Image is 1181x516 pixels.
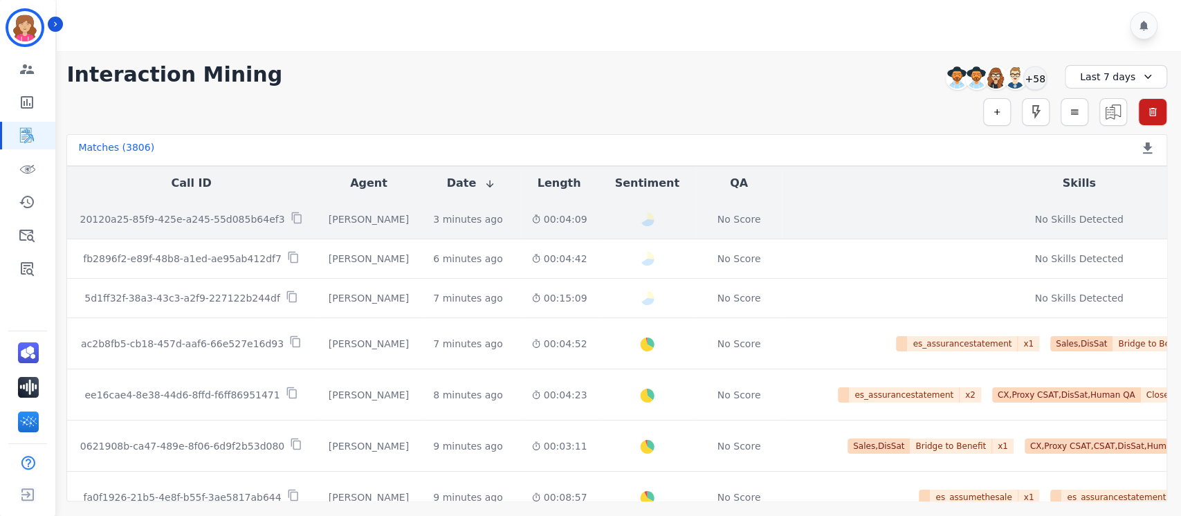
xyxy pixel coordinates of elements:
span: CX,Proxy CSAT,DisSat,Human QA [992,387,1141,403]
div: 9 minutes ago [433,490,503,504]
button: Agent [350,175,387,192]
p: 20120a25-85f9-425e-a245-55d085b64ef3 [80,212,285,226]
div: 3 minutes ago [433,212,503,226]
div: 00:04:09 [531,212,587,226]
div: 00:15:09 [531,291,587,305]
button: QA [730,175,748,192]
span: Bridge to Benefit [910,439,992,454]
div: No Skills Detected [1035,291,1124,305]
div: [PERSON_NAME] [327,212,412,226]
span: x 1 [1018,490,1040,505]
div: 6 minutes ago [433,252,503,266]
div: [PERSON_NAME] [327,291,412,305]
div: 00:03:11 [531,439,587,453]
div: [PERSON_NAME] [327,490,412,504]
button: Date [447,175,496,192]
div: No Score [717,212,761,226]
div: No Skills Detected [1035,212,1124,226]
button: Call ID [171,175,211,192]
div: 7 minutes ago [433,337,503,351]
div: 00:04:42 [531,252,587,266]
span: x 1 [992,439,1014,454]
div: No Score [717,337,761,351]
div: No Score [717,252,761,266]
div: [PERSON_NAME] [327,439,412,453]
p: ee16cae4-8e38-44d6-8ffd-f6ff86951471 [84,388,280,402]
div: Matches ( 3806 ) [78,140,154,160]
div: No Score [717,439,761,453]
div: 9 minutes ago [433,439,503,453]
div: 00:04:52 [531,337,587,351]
div: +58 [1023,66,1047,90]
button: Sentiment [615,175,679,192]
div: No Score [717,291,761,305]
h1: Interaction Mining [66,62,282,87]
p: 0621908b-ca47-489e-8f06-6d9f2b53d080 [80,439,284,453]
p: ac2b8fb5-cb18-457d-aaf6-66e527e16d93 [81,337,284,351]
img: Bordered avatar [8,11,42,44]
button: Skills [1063,175,1096,192]
p: 5d1ff32f-38a3-43c3-a2f9-227122b244df [84,291,280,305]
div: No Score [717,490,761,504]
span: x 1 [1018,336,1039,351]
span: x 2 [960,387,981,403]
span: es_assurancestatement [1061,490,1172,505]
span: es_assurancestatement [849,387,960,403]
div: [PERSON_NAME] [327,337,412,351]
p: fa0f1926-21b5-4e8f-b55f-3ae5817ab644 [83,490,281,504]
div: [PERSON_NAME] [327,388,412,402]
p: fb2896f2-e89f-48b8-a1ed-ae95ab412df7 [83,252,282,266]
div: Last 7 days [1065,65,1167,89]
div: No Score [717,388,761,402]
span: es_assurancestatement [907,336,1018,351]
div: 7 minutes ago [433,291,503,305]
span: Sales,DisSat [1050,336,1113,351]
span: es_assumethesale [930,490,1018,505]
span: Sales,DisSat [848,439,910,454]
div: [PERSON_NAME] [327,252,412,266]
div: 8 minutes ago [433,388,503,402]
div: No Skills Detected [1035,252,1124,266]
div: 00:08:57 [531,490,587,504]
button: Length [538,175,581,192]
div: 00:04:23 [531,388,587,402]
